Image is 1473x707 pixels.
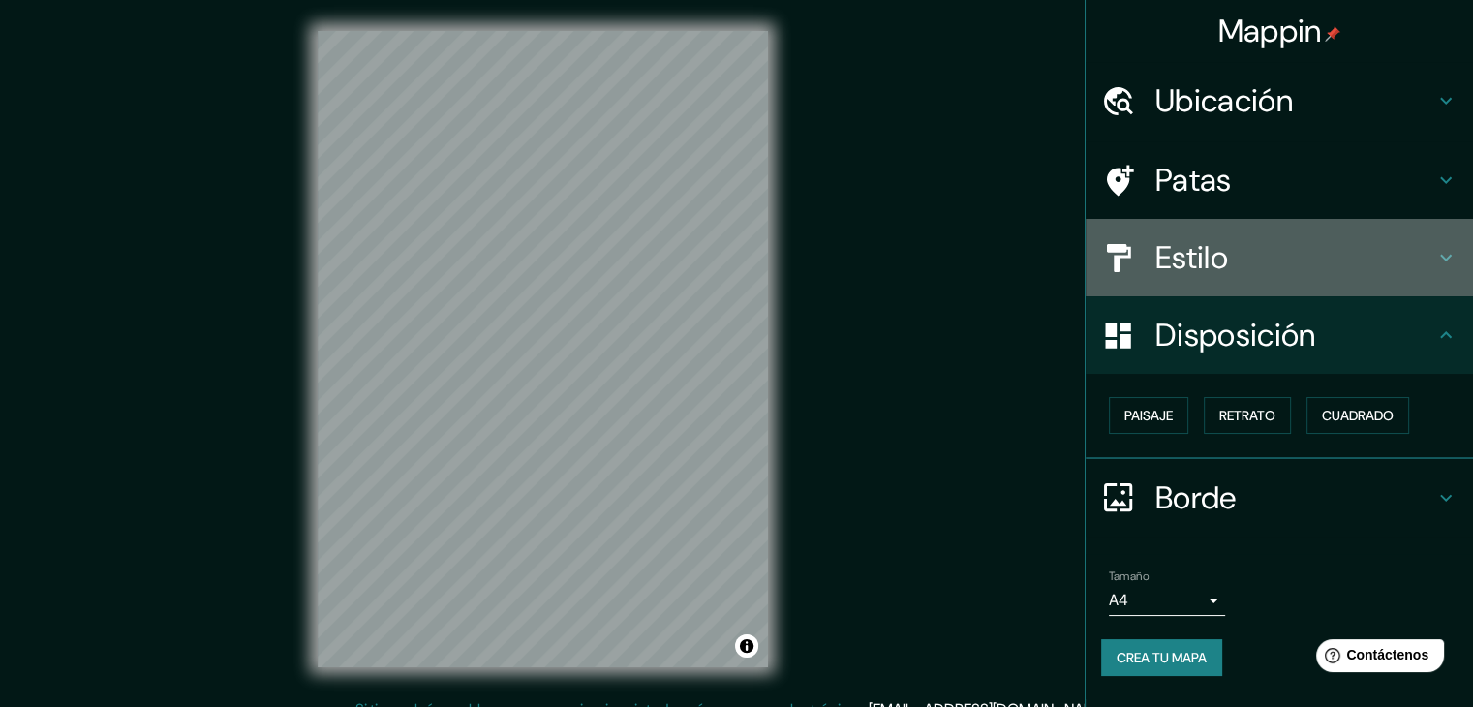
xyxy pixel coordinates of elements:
[1086,219,1473,296] div: Estilo
[1109,397,1188,434] button: Paisaje
[1109,585,1225,616] div: A4
[1155,237,1228,278] font: Estilo
[1086,141,1473,219] div: Patas
[1155,80,1293,121] font: Ubicación
[1109,569,1149,584] font: Tamaño
[1124,407,1173,424] font: Paisaje
[1155,477,1237,518] font: Borde
[1204,397,1291,434] button: Retrato
[1086,296,1473,374] div: Disposición
[318,31,768,667] canvas: Mapa
[1117,649,1207,666] font: Crea tu mapa
[1155,160,1232,200] font: Patas
[1109,590,1128,610] font: A4
[1325,26,1340,42] img: pin-icon.png
[1301,631,1452,686] iframe: Lanzador de widgets de ayuda
[1155,315,1315,355] font: Disposición
[1086,459,1473,537] div: Borde
[1306,397,1409,434] button: Cuadrado
[1101,639,1222,676] button: Crea tu mapa
[735,634,758,658] button: Activar o desactivar atribución
[1218,11,1322,51] font: Mappin
[1219,407,1275,424] font: Retrato
[1086,62,1473,139] div: Ubicación
[1322,407,1394,424] font: Cuadrado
